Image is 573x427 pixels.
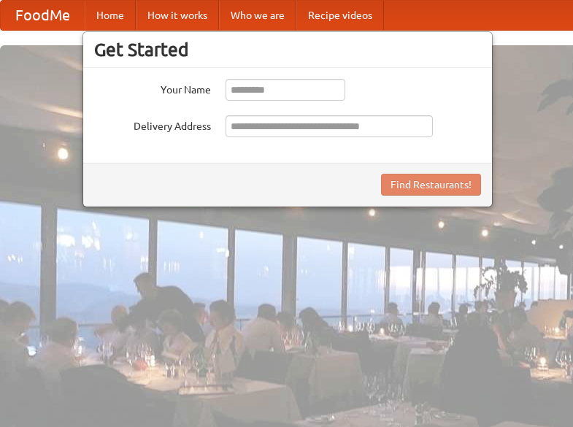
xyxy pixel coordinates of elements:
[296,1,384,30] a: Recipe videos
[381,174,481,196] button: Find Restaurants!
[219,1,296,30] a: Who we are
[94,39,481,61] h3: Get Started
[136,1,219,30] a: How it works
[94,115,211,134] label: Delivery Address
[85,1,136,30] a: Home
[94,79,211,97] label: Your Name
[1,1,85,30] a: FoodMe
